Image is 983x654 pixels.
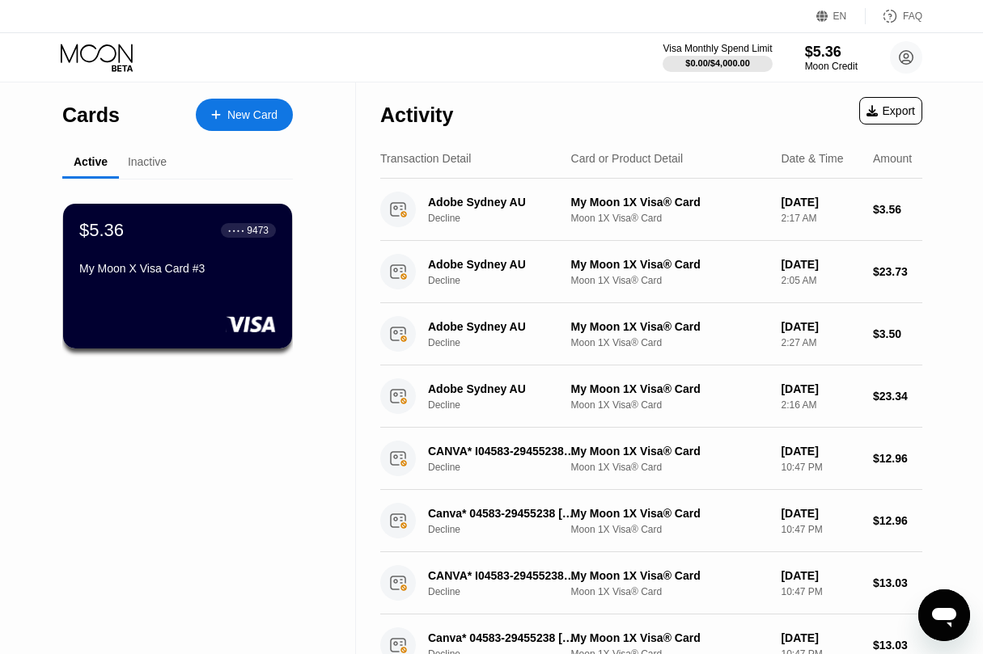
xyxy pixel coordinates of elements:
[380,152,471,165] div: Transaction Detail
[781,507,860,520] div: [DATE]
[859,97,922,124] div: Export
[228,228,244,233] div: ● ● ● ●
[781,524,860,535] div: 10:47 PM
[571,275,769,286] div: Moon 1X Visa® Card
[128,155,167,168] div: Inactive
[781,445,860,458] div: [DATE]
[781,196,860,209] div: [DATE]
[781,152,843,165] div: Date & Time
[380,179,922,241] div: Adobe Sydney AUDeclineMy Moon 1X Visa® CardMoon 1X Visa® Card[DATE]2:17 AM$3.56
[781,382,860,395] div: [DATE]
[247,225,269,236] div: 9473
[571,462,769,473] div: Moon 1X Visa® Card
[571,320,769,333] div: My Moon 1X Visa® Card
[903,11,922,22] div: FAQ
[428,631,577,644] div: Canva* 04583-29455238 [GEOGRAPHIC_DATA] AU
[571,213,769,224] div: Moon 1X Visa® Card
[781,258,860,271] div: [DATE]
[873,514,922,527] div: $12.96
[428,445,577,458] div: CANVA* I04583-29455238 [PHONE_NUMBER] AU
[866,8,922,24] div: FAQ
[62,103,120,127] div: Cards
[428,399,588,411] div: Decline
[781,631,860,644] div: [DATE]
[781,586,860,597] div: 10:47 PM
[428,337,588,348] div: Decline
[805,61,858,72] div: Moon Credit
[571,445,769,458] div: My Moon 1X Visa® Card
[833,11,847,22] div: EN
[380,552,922,614] div: CANVA* I04583-29455238 [PHONE_NUMBER] AUDeclineMy Moon 1X Visa® CardMoon 1X Visa® Card[DATE]10:47...
[873,576,922,589] div: $13.03
[380,241,922,303] div: Adobe Sydney AUDeclineMy Moon 1X Visa® CardMoon 1X Visa® Card[DATE]2:05 AM$23.73
[781,462,860,473] div: 10:47 PM
[380,303,922,365] div: Adobe Sydney AUDeclineMy Moon 1X Visa® CardMoon 1X Visa® Card[DATE]2:27 AM$3.50
[918,589,970,641] iframe: Button to launch messaging window
[571,152,684,165] div: Card or Product Detail
[571,382,769,395] div: My Moon 1X Visa® Card
[571,586,769,597] div: Moon 1X Visa® Card
[380,103,453,127] div: Activity
[663,43,772,72] div: Visa Monthly Spend Limit$0.00/$4,000.00
[781,399,860,411] div: 2:16 AM
[428,320,577,333] div: Adobe Sydney AU
[227,108,278,122] div: New Card
[428,275,588,286] div: Decline
[428,196,577,209] div: Adobe Sydney AU
[873,327,922,340] div: $3.50
[79,220,124,241] div: $5.36
[63,204,292,348] div: $5.36● ● ● ●9473My Moon X Visa Card #3
[781,569,860,582] div: [DATE]
[571,631,769,644] div: My Moon 1X Visa® Card
[428,462,588,473] div: Decline
[781,320,860,333] div: [DATE]
[571,337,769,348] div: Moon 1X Visa® Card
[571,524,769,535] div: Moon 1X Visa® Card
[781,275,860,286] div: 2:05 AM
[805,44,858,61] div: $5.36
[428,507,577,520] div: Canva* 04583-29455238 [GEOGRAPHIC_DATA] AU
[663,43,772,54] div: Visa Monthly Spend Limit
[873,390,922,403] div: $23.34
[428,258,577,271] div: Adobe Sydney AU
[873,639,922,652] div: $13.03
[873,203,922,216] div: $3.56
[873,152,912,165] div: Amount
[380,428,922,490] div: CANVA* I04583-29455238 [PHONE_NUMBER] AUDeclineMy Moon 1X Visa® CardMoon 1X Visa® Card[DATE]10:47...
[380,365,922,428] div: Adobe Sydney AUDeclineMy Moon 1X Visa® CardMoon 1X Visa® Card[DATE]2:16 AM$23.34
[571,196,769,209] div: My Moon 1X Visa® Card
[685,58,750,68] div: $0.00 / $4,000.00
[816,8,866,24] div: EN
[428,524,588,535] div: Decline
[428,569,577,582] div: CANVA* I04583-29455238 [PHONE_NUMBER] AU
[781,337,860,348] div: 2:27 AM
[571,399,769,411] div: Moon 1X Visa® Card
[79,262,276,275] div: My Moon X Visa Card #3
[873,452,922,465] div: $12.96
[873,265,922,278] div: $23.73
[805,44,858,72] div: $5.36Moon Credit
[781,213,860,224] div: 2:17 AM
[571,507,769,520] div: My Moon 1X Visa® Card
[571,258,769,271] div: My Moon 1X Visa® Card
[866,104,915,117] div: Export
[74,155,108,168] div: Active
[571,569,769,582] div: My Moon 1X Visa® Card
[428,586,588,597] div: Decline
[428,382,577,395] div: Adobe Sydney AU
[428,213,588,224] div: Decline
[196,99,293,131] div: New Card
[380,490,922,552] div: Canva* 04583-29455238 [GEOGRAPHIC_DATA] AUDeclineMy Moon 1X Visa® CardMoon 1X Visa® Card[DATE]10:...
